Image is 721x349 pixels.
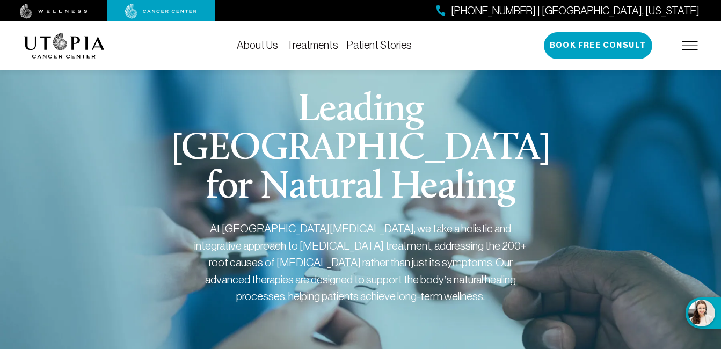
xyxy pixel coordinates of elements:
div: At [GEOGRAPHIC_DATA][MEDICAL_DATA], we take a holistic and integrative approach to [MEDICAL_DATA]... [194,220,527,305]
img: icon-hamburger [682,41,698,50]
img: logo [24,33,105,59]
button: Book Free Consult [544,32,652,59]
a: About Us [237,39,278,51]
img: wellness [20,4,88,19]
span: [PHONE_NUMBER] | [GEOGRAPHIC_DATA], [US_STATE] [451,3,700,19]
img: cancer center [125,4,197,19]
a: Patient Stories [347,39,412,51]
a: Treatments [287,39,338,51]
a: [PHONE_NUMBER] | [GEOGRAPHIC_DATA], [US_STATE] [436,3,700,19]
h1: Leading [GEOGRAPHIC_DATA] for Natural Healing [155,91,566,207]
